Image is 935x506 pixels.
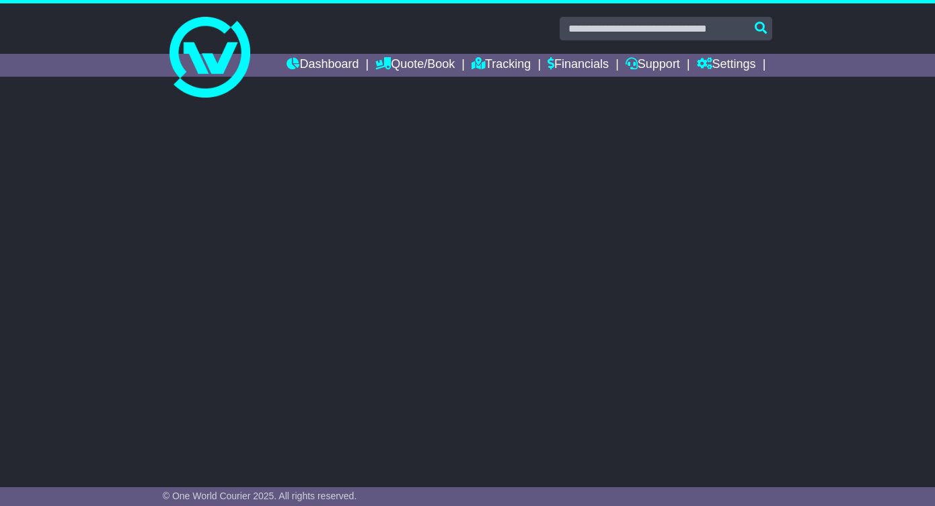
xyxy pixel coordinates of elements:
a: Support [626,54,680,77]
a: Tracking [472,54,531,77]
a: Settings [697,54,756,77]
span: © One World Courier 2025. All rights reserved. [163,491,357,501]
a: Quote/Book [375,54,455,77]
a: Financials [548,54,609,77]
a: Dashboard [287,54,359,77]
